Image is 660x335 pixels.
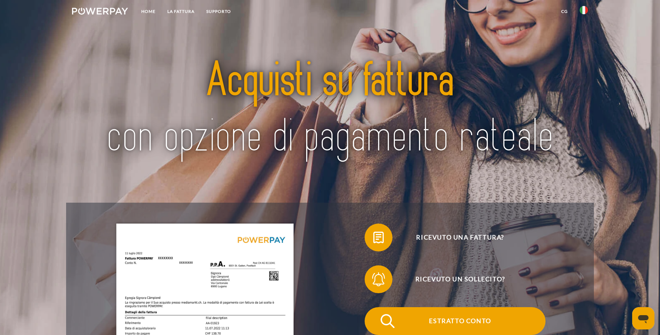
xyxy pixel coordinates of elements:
img: title-powerpay_it.svg [97,33,563,185]
a: Home [135,5,161,18]
img: logo-powerpay-white.svg [72,8,128,15]
img: it [580,6,588,14]
iframe: Pulsante per aprire la finestra di messaggistica [632,307,654,329]
img: qb_bell.svg [370,271,387,288]
img: qb_search.svg [379,312,396,330]
button: Ricevuto un sollecito? [365,265,546,293]
button: Estratto conto [365,307,546,335]
span: Estratto conto [375,307,545,335]
img: qb_bill.svg [370,229,387,246]
a: CG [555,5,574,18]
a: LA FATTURA [161,5,200,18]
a: Supporto [200,5,237,18]
button: Ricevuto una fattura? [365,224,546,251]
span: Ricevuto un sollecito? [375,265,545,293]
span: Ricevuto una fattura? [375,224,545,251]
